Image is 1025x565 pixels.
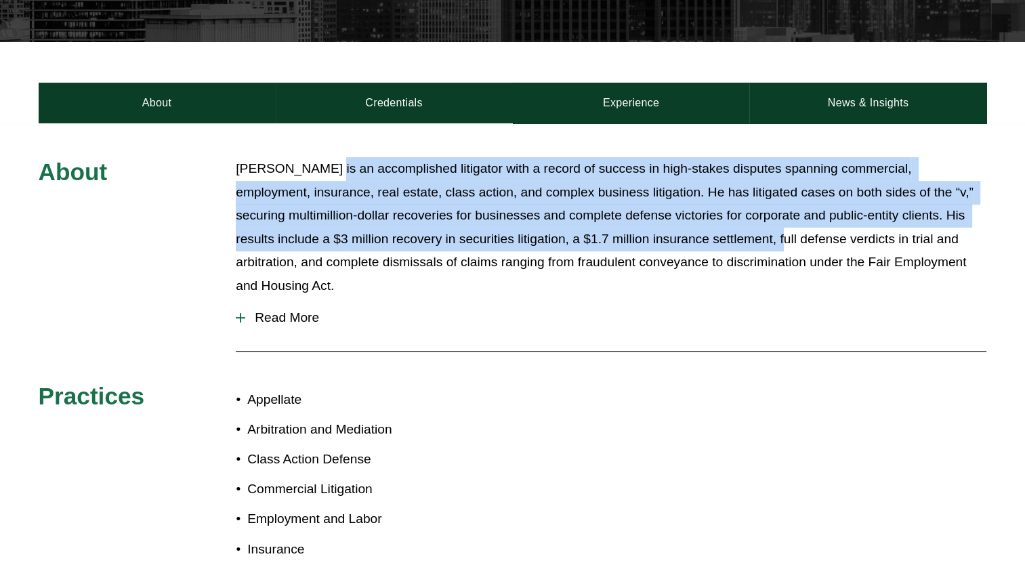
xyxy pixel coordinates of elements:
[39,159,108,185] span: About
[245,310,986,325] span: Read More
[247,418,512,442] p: Arbitration and Mediation
[247,478,512,501] p: Commercial Litigation
[276,83,513,123] a: Credentials
[39,83,276,123] a: About
[236,157,986,297] p: [PERSON_NAME] is an accomplished litigator with a record of success in high-stakes disputes spann...
[247,538,512,562] p: Insurance
[513,83,750,123] a: Experience
[247,507,512,531] p: Employment and Labor
[749,83,986,123] a: News & Insights
[236,300,986,335] button: Read More
[39,383,145,409] span: Practices
[247,388,512,412] p: Appellate
[247,448,512,472] p: Class Action Defense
